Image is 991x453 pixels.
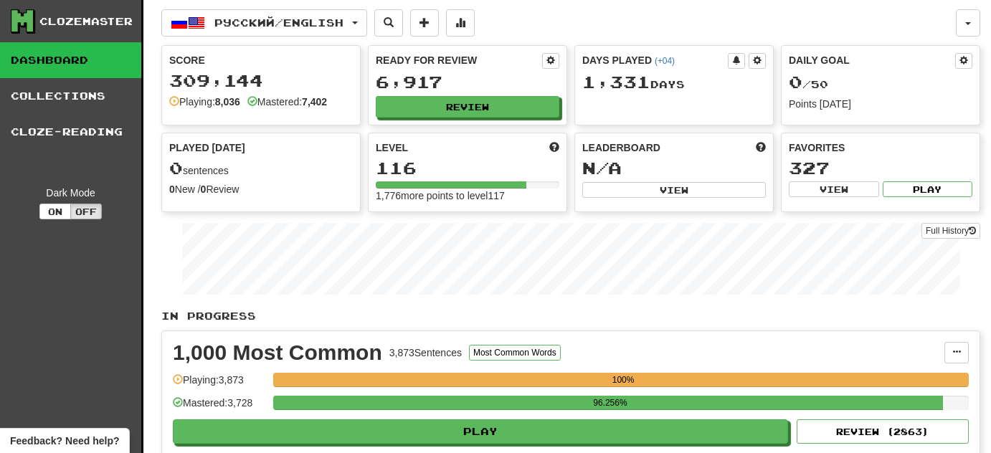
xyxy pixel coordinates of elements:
[376,189,559,203] div: 1,776 more points to level 117
[921,223,980,239] a: Full History
[169,182,353,196] div: New / Review
[169,53,353,67] div: Score
[161,309,980,323] p: In Progress
[169,183,175,195] strong: 0
[789,159,972,177] div: 327
[10,434,119,448] span: Open feedback widget
[173,373,266,396] div: Playing: 3,873
[247,95,327,109] div: Mastered:
[173,396,266,419] div: Mastered: 3,728
[582,53,728,67] div: Days Played
[582,140,660,155] span: Leaderboard
[883,181,973,197] button: Play
[789,72,802,92] span: 0
[789,78,828,90] span: / 50
[756,140,766,155] span: This week in points, UTC
[161,9,367,37] button: Русский/English
[376,140,408,155] span: Level
[376,73,559,91] div: 6,917
[302,96,327,108] strong: 7,402
[39,204,71,219] button: On
[376,159,559,177] div: 116
[582,72,650,92] span: 1,331
[169,95,240,109] div: Playing:
[169,72,353,90] div: 309,144
[582,73,766,92] div: Day s
[789,97,972,111] div: Points [DATE]
[789,53,955,69] div: Daily Goal
[376,96,559,118] button: Review
[789,181,879,197] button: View
[278,396,942,410] div: 96.256%
[173,419,788,444] button: Play
[374,9,403,37] button: Search sentences
[410,9,439,37] button: Add sentence to collection
[169,140,245,155] span: Played [DATE]
[376,53,542,67] div: Ready for Review
[446,9,475,37] button: More stats
[278,373,969,387] div: 100%
[201,183,207,195] strong: 0
[11,186,131,200] div: Dark Mode
[469,345,561,361] button: Most Common Words
[797,419,969,444] button: Review (2863)
[173,342,382,363] div: 1,000 Most Common
[169,158,183,178] span: 0
[169,159,353,178] div: sentences
[582,182,766,198] button: View
[389,345,462,360] div: 3,873 Sentences
[789,140,972,155] div: Favorites
[39,14,133,29] div: Clozemaster
[215,96,240,108] strong: 8,036
[70,204,102,219] button: Off
[549,140,559,155] span: Score more points to level up
[655,56,675,66] a: (+04)
[582,158,622,178] span: N/A
[214,16,343,29] span: Русский / English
